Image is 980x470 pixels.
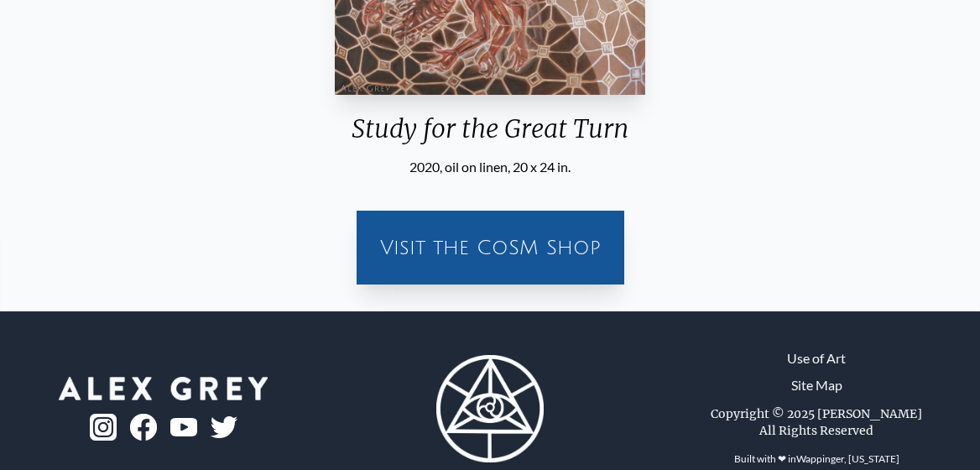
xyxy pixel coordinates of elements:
[130,414,157,441] img: fb-logo.png
[796,452,899,465] a: Wappinger, [US_STATE]
[211,416,237,438] img: twitter-logo.png
[367,221,614,274] a: Visit the CoSM Shop
[791,375,842,395] a: Site Map
[170,418,197,437] img: youtube-logo.png
[787,348,846,368] a: Use of Art
[711,405,922,422] div: Copyright © 2025 [PERSON_NAME]
[759,422,873,439] div: All Rights Reserved
[328,157,652,177] div: 2020, oil on linen, 20 x 24 in.
[328,113,652,157] div: Study for the Great Turn
[90,414,117,441] img: ig-logo.png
